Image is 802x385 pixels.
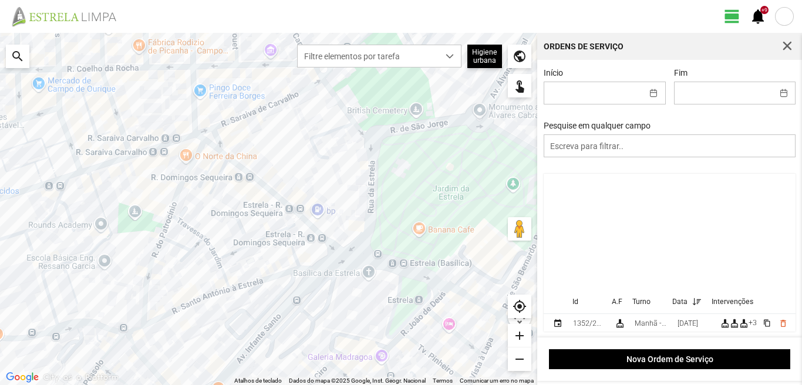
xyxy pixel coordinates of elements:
div: cleaning_services [739,319,749,328]
div: search [6,45,29,68]
div: Id [572,298,578,306]
button: content_copy [763,319,772,328]
label: Início [544,68,563,77]
div: Intervenções [711,298,753,306]
span: view_day [723,8,741,25]
span: Filtre elementos por tarefa [298,45,439,67]
div: cleaning_services [730,319,739,328]
div: add [508,324,531,347]
a: Abrir esta área no Google Maps (abre uma nova janela) [3,370,42,385]
input: Escreva para filtrar.. [544,134,796,157]
button: delete_outline [778,319,787,328]
button: Arraste o Pegman para o mapa para abrir o Street View [508,217,531,241]
div: Data [672,298,687,306]
label: Fim [674,68,688,77]
span: notifications [749,8,767,25]
div: Ordens de Serviço [544,42,624,50]
span: Nova Ordem de Serviço [555,354,784,364]
label: Pesquise em qualquer campo [544,121,651,130]
div: +9 [760,6,769,14]
div: cleaning_services [720,319,730,328]
div: touch_app [508,74,531,97]
div: Planeada [553,319,562,328]
div: public [508,45,531,68]
a: Comunicar um erro no mapa [460,377,534,384]
div: my_location [508,295,531,318]
div: Higiene urbana [467,45,502,68]
span: content_copy [763,319,770,327]
span: Área funcional [612,298,622,306]
div: 24/09/2025 [678,319,698,327]
button: Atalhos de teclado [234,377,282,385]
div: Higiene urbana [615,319,624,328]
div: dropdown trigger [439,45,461,67]
img: file [8,6,129,27]
div: +3 [749,319,757,328]
div: 1352/2025 [573,319,605,327]
div: remove [508,347,531,371]
button: Nova Ordem de Serviço [549,349,790,369]
a: Termos (abre num novo separador) [433,377,453,384]
img: Google [3,370,42,385]
div: Turno [632,298,651,306]
div: Manhã - HU 1 [635,319,668,327]
span: Dados do mapa ©2025 Google, Inst. Geogr. Nacional [289,377,426,384]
